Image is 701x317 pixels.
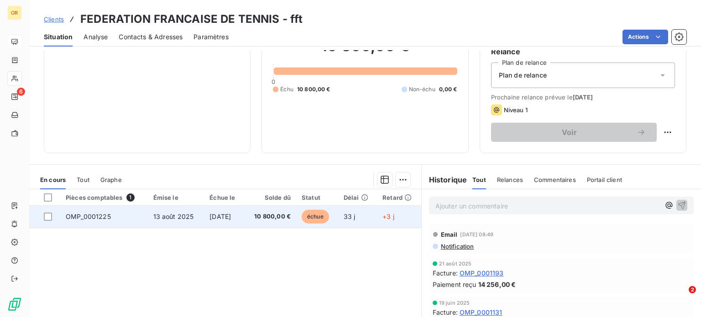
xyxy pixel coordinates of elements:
div: Échue le [209,194,239,201]
span: 19 juin 2025 [439,300,470,306]
span: [DATE] 08:49 [460,232,493,237]
div: Statut [302,194,333,201]
span: Tout [472,176,486,183]
span: Facture : [433,307,458,317]
img: Logo LeanPay [7,297,22,312]
span: Graphe [100,176,122,183]
span: Facture : [433,268,458,278]
span: OMP_0001193 [460,268,504,278]
div: OR [7,5,22,20]
h6: Relance [491,46,675,57]
span: Plan de relance [499,71,547,80]
span: Paiement reçu [433,280,476,289]
span: Voir [502,129,637,136]
span: Situation [44,32,73,42]
h3: FEDERATION FRANCAISE DE TENNIS - fft [80,11,303,27]
span: Tout [77,176,89,183]
h2: 10 800,00 € [273,37,457,64]
div: Retard [382,194,415,201]
span: [DATE] [573,94,593,101]
span: 0,00 € [439,85,457,94]
span: Email [441,231,458,238]
span: Échu [280,85,293,94]
button: Voir [491,123,657,142]
span: 6 [17,88,25,96]
span: 10 800,00 € [297,85,330,94]
span: Paramètres [194,32,229,42]
span: 1 [126,193,135,202]
div: Émise le [153,194,199,201]
span: 10 800,00 € [250,212,291,221]
span: [DATE] [209,213,231,220]
a: Clients [44,15,64,24]
span: Notification [440,243,474,250]
button: Actions [623,30,668,44]
span: Relances [497,176,523,183]
div: Délai [344,194,371,201]
span: échue [302,210,329,223]
span: 2 [689,286,696,293]
span: Contacts & Adresses [119,32,183,42]
span: Portail client [587,176,622,183]
h6: Historique [422,174,467,185]
iframe: Intercom live chat [670,286,692,308]
span: OMP_0001225 [66,213,111,220]
div: Pièces comptables [66,193,142,202]
span: Non-échu [409,85,435,94]
span: Niveau 1 [504,106,528,114]
span: 21 août 2025 [439,261,472,266]
span: +3 j [382,213,394,220]
span: Prochaine relance prévue le [491,94,675,101]
span: En cours [40,176,66,183]
span: Analyse [84,32,108,42]
span: 13 août 2025 [153,213,194,220]
span: Commentaires [534,176,576,183]
span: 33 j [344,213,356,220]
span: OMP_0001131 [460,307,502,317]
div: Solde dû [250,194,291,201]
span: Clients [44,16,64,23]
span: 14 256,00 € [478,280,516,289]
span: 0 [272,78,275,85]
